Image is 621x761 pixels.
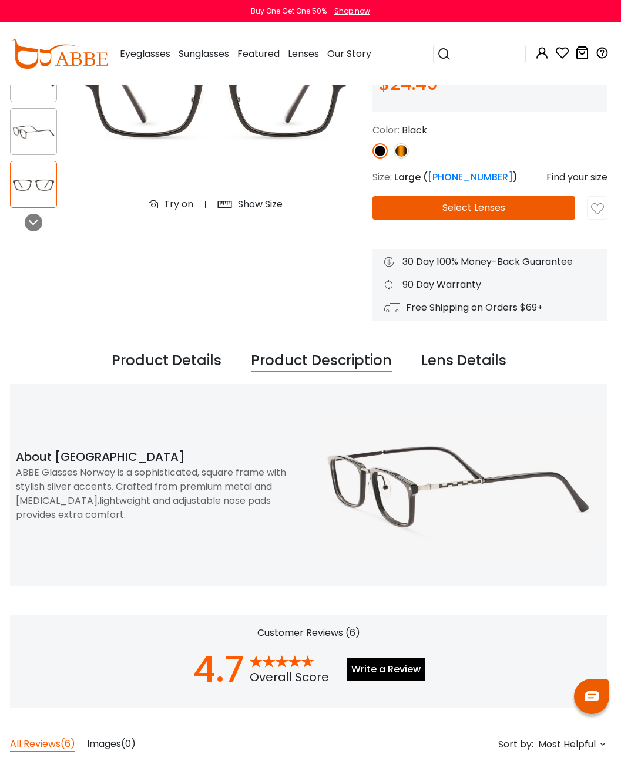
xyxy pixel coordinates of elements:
[120,47,170,60] span: Eyeglasses
[402,123,427,137] span: Black
[164,197,193,211] div: Try on
[16,448,303,466] div: About [GEOGRAPHIC_DATA]
[546,170,607,184] div: Find your size
[238,197,283,211] div: Show Size
[315,413,602,557] img: Norway Description Image
[498,738,533,751] span: Sort by:
[428,170,513,184] a: [PHONE_NUMBER]
[384,301,596,315] div: Free Shipping on Orders $69+
[328,6,370,16] a: Shop now
[193,643,244,696] div: 4.7
[87,737,121,750] span: Images
[251,350,392,372] div: Product Description
[237,47,280,60] span: Featured
[12,39,108,69] img: abbeglasses.com
[11,120,56,143] img: Norway Black Combination Eyeglasses , NosePads Frames from ABBE Glasses
[179,47,229,60] span: Sunglasses
[11,173,56,196] img: Norway Black Combination Eyeglasses , NosePads Frames from ABBE Glasses
[538,738,596,752] span: Most Helpful
[10,737,61,750] span: All Reviews
[347,658,425,681] button: Write a Review
[334,6,370,16] div: Shop now
[16,466,303,522] div: ABBE Glasses Norway is a sophisticated, square frame with stylish silver accents. Crafted from pr...
[394,170,518,184] span: Large ( )
[121,737,136,750] span: (0)
[372,170,392,184] span: Size:
[61,737,75,750] span: (6)
[10,627,607,638] h2: Customer Reviews (6)
[251,6,327,16] div: Buy One Get One 50%
[288,47,319,60] span: Lenses
[384,255,596,269] div: 30 Day 100% Money-Back Guarantee
[384,278,596,292] div: 90 Day Warranty
[421,350,506,372] div: Lens Details
[585,691,599,701] img: chat
[250,668,329,686] div: Overall Score
[327,47,371,60] span: Our Story
[372,123,400,137] span: Color:
[112,350,221,372] div: Product Details
[591,203,604,215] img: like
[372,196,575,220] button: Select Lenses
